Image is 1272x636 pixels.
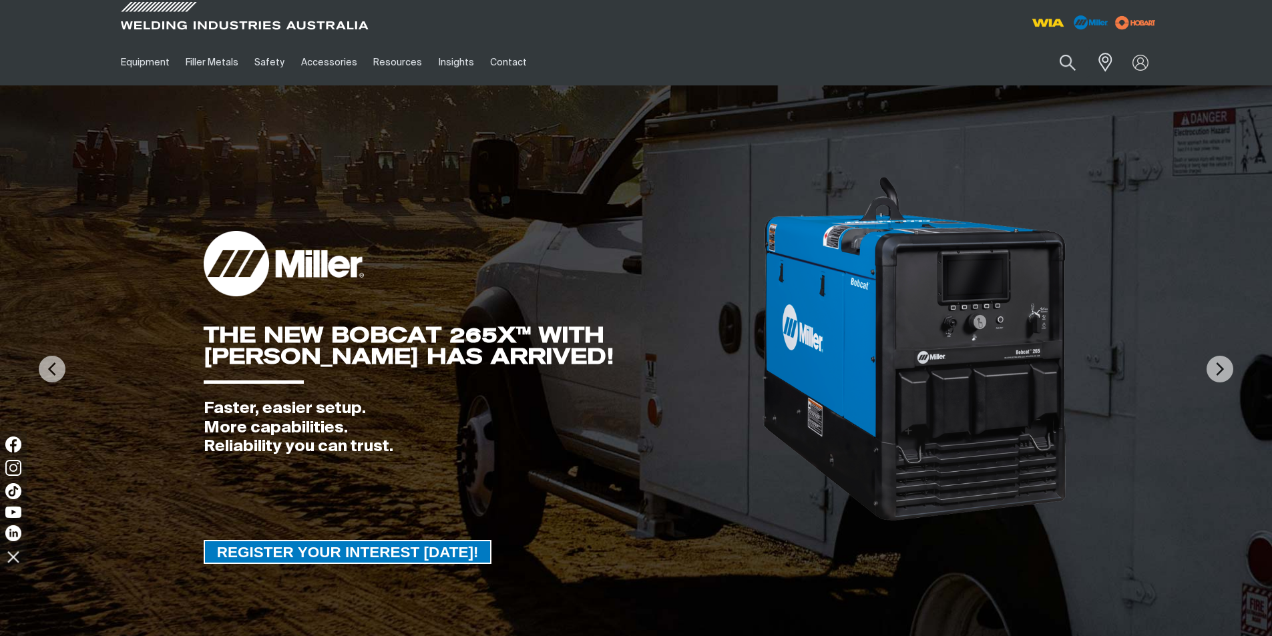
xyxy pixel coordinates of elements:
[293,39,365,85] a: Accessories
[1207,356,1233,382] img: NextArrow
[113,39,178,85] a: Equipment
[5,525,21,541] img: LinkedIn
[204,540,492,564] a: REGISTER YOUR INTEREST TODAY!
[5,507,21,518] img: YouTube
[2,545,25,568] img: hide socials
[39,356,65,382] img: PrevArrow
[5,460,21,476] img: Instagram
[178,39,246,85] a: Filler Metals
[1045,47,1090,78] button: Search products
[365,39,430,85] a: Resources
[1028,47,1090,78] input: Product name or item number...
[246,39,292,85] a: Safety
[430,39,481,85] a: Insights
[1111,13,1160,33] img: miller
[5,483,21,499] img: TikTok
[113,39,898,85] nav: Main
[205,540,491,564] span: REGISTER YOUR INTEREST [DATE]!
[482,39,535,85] a: Contact
[204,399,761,456] div: Faster, easier setup. More capabilities. Reliability you can trust.
[5,436,21,452] img: Facebook
[204,324,761,367] div: THE NEW BOBCAT 265X™ WITH [PERSON_NAME] HAS ARRIVED!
